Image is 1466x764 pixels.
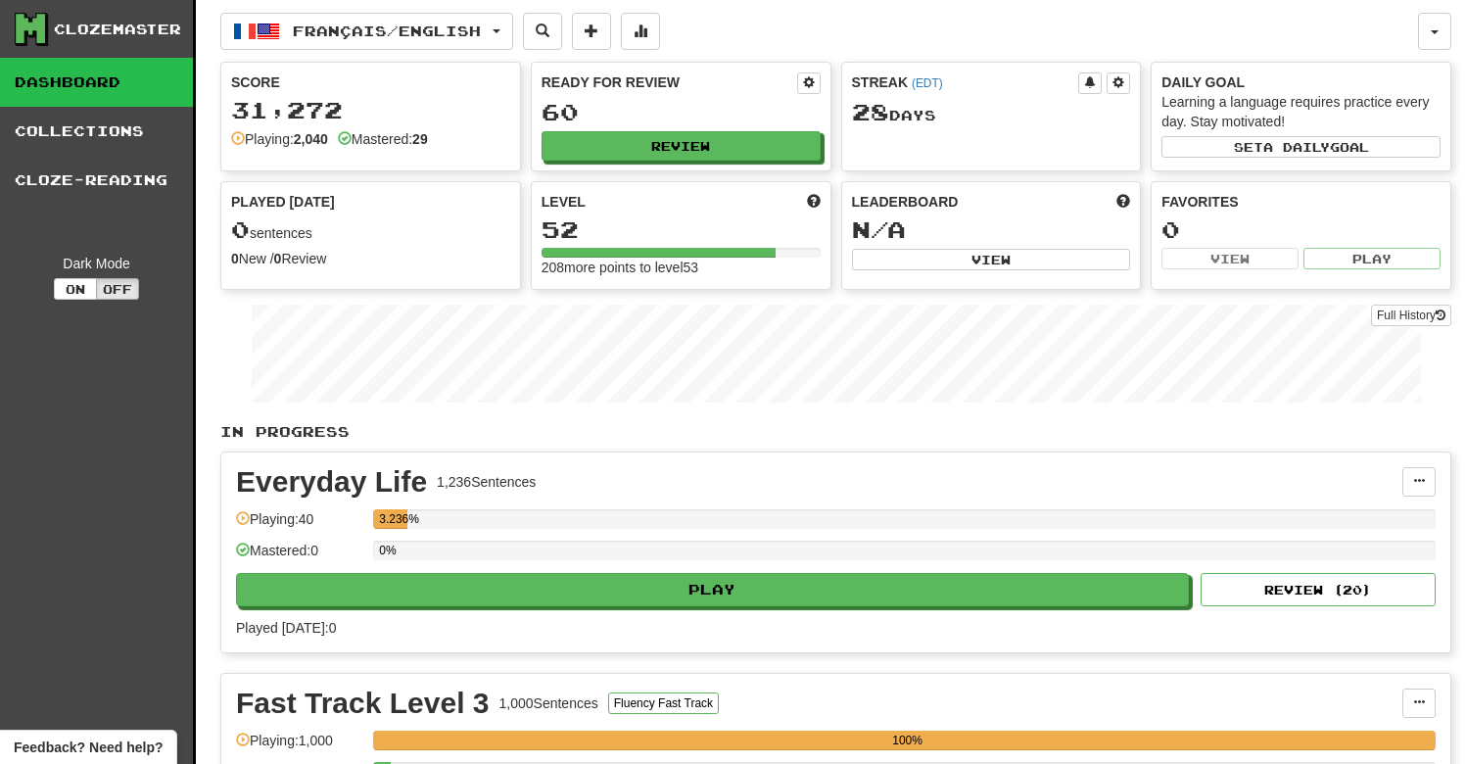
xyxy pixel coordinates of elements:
div: Clozemaster [54,20,181,39]
div: Mastered: [338,129,428,149]
div: Playing: 1,000 [236,731,363,763]
span: Played [DATE] [231,192,335,212]
button: More stats [621,13,660,50]
button: Français/English [220,13,513,50]
span: Played [DATE]: 0 [236,620,336,636]
div: 60 [542,100,821,124]
a: (EDT) [912,76,943,90]
span: This week in points, UTC [1116,192,1130,212]
div: Dark Mode [15,254,178,273]
div: 0 [1161,217,1441,242]
div: Day s [852,100,1131,125]
span: Open feedback widget [14,738,163,757]
strong: 0 [274,251,282,266]
button: On [54,278,97,300]
div: New / Review [231,249,510,268]
div: 31,272 [231,98,510,122]
div: 1,236 Sentences [437,472,536,492]
button: Search sentences [523,13,562,50]
span: Français / English [293,23,481,39]
span: a daily [1263,140,1330,154]
strong: 0 [231,251,239,266]
button: View [1161,248,1299,269]
strong: 2,040 [294,131,328,147]
div: Daily Goal [1161,72,1441,92]
a: Full History [1371,305,1451,326]
div: 208 more points to level 53 [542,258,821,277]
button: Add sentence to collection [572,13,611,50]
button: Off [96,278,139,300]
div: Favorites [1161,192,1441,212]
div: Fast Track Level 3 [236,689,490,718]
div: Learning a language requires practice every day. Stay motivated! [1161,92,1441,131]
span: Score more points to level up [807,192,821,212]
div: 1,000 Sentences [499,693,598,713]
div: Everyday Life [236,467,427,497]
div: 3.236% [379,509,407,529]
div: Ready for Review [542,72,797,92]
span: 28 [852,98,889,125]
button: Seta dailygoal [1161,136,1441,158]
button: Play [1303,248,1441,269]
p: In Progress [220,422,1451,442]
button: Play [236,573,1189,606]
button: Review (20) [1201,573,1436,606]
div: Playing: [231,129,328,149]
button: View [852,249,1131,270]
div: 100% [379,731,1436,750]
div: Streak [852,72,1079,92]
button: Fluency Fast Track [608,692,719,714]
div: 52 [542,217,821,242]
div: sentences [231,217,510,243]
div: Playing: 40 [236,509,363,542]
span: Level [542,192,586,212]
div: Mastered: 0 [236,541,363,573]
span: 0 [231,215,250,243]
span: Leaderboard [852,192,959,212]
button: Review [542,131,821,161]
div: Score [231,72,510,92]
span: N/A [852,215,906,243]
strong: 29 [412,131,428,147]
